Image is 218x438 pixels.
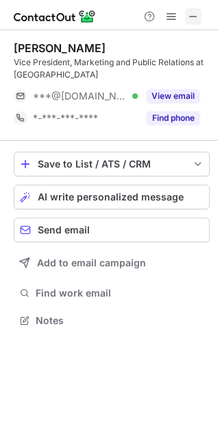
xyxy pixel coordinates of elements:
[38,224,90,235] span: Send email
[14,185,210,209] button: AI write personalized message
[14,251,210,275] button: Add to email campaign
[14,56,210,81] div: Vice President, Marketing and Public Relations at [GEOGRAPHIC_DATA]
[36,287,204,299] span: Find work email
[37,257,146,268] span: Add to email campaign
[14,152,210,176] button: save-profile-one-click
[14,41,106,55] div: [PERSON_NAME]
[14,311,210,330] button: Notes
[14,8,96,25] img: ContactOut v5.3.10
[146,111,200,125] button: Reveal Button
[146,89,200,103] button: Reveal Button
[36,314,204,327] span: Notes
[38,192,184,203] span: AI write personalized message
[14,284,210,303] button: Find work email
[33,90,128,102] span: ***@[DOMAIN_NAME]
[38,159,186,170] div: Save to List / ATS / CRM
[14,218,210,242] button: Send email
